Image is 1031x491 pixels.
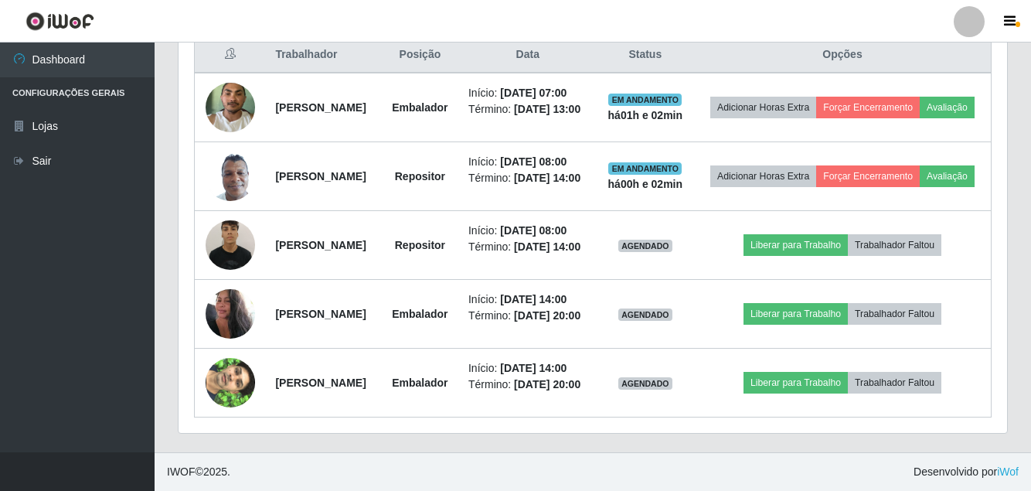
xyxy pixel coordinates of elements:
img: 1663264446205.jpeg [206,143,255,209]
a: iWof [997,465,1019,478]
button: Forçar Encerramento [816,97,920,118]
strong: há 00 h e 02 min [608,178,683,190]
button: Liberar para Trabalho [743,372,848,394]
time: [DATE] 20:00 [514,378,580,390]
time: [DATE] 14:00 [500,293,567,305]
img: 1737051124467.jpeg [206,74,255,140]
th: Opções [694,37,991,73]
li: Início: [468,85,587,101]
img: 1672695998184.jpeg [206,281,255,347]
strong: Repositor [395,239,445,251]
button: Trabalhador Faltou [848,372,941,394]
time: [DATE] 07:00 [500,87,567,99]
time: [DATE] 20:00 [514,309,580,322]
th: Trabalhador [266,37,380,73]
strong: [PERSON_NAME] [275,377,366,389]
button: Liberar para Trabalho [743,303,848,325]
li: Término: [468,170,587,186]
time: [DATE] 08:00 [500,224,567,237]
img: 1750971978836.jpeg [206,339,255,427]
img: 1750358029767.jpeg [206,212,255,278]
span: EM ANDAMENTO [608,162,682,175]
img: CoreUI Logo [26,12,94,31]
span: Desenvolvido por [914,464,1019,480]
li: Término: [468,239,587,255]
span: AGENDADO [618,240,672,252]
button: Adicionar Horas Extra [710,165,816,187]
li: Início: [468,223,587,239]
th: Posição [381,37,459,73]
strong: Repositor [395,170,445,182]
li: Início: [468,360,587,377]
li: Início: [468,154,587,170]
button: Avaliação [920,97,975,118]
time: [DATE] 13:00 [514,103,580,115]
th: Data [459,37,597,73]
span: EM ANDAMENTO [608,94,682,106]
time: [DATE] 14:00 [514,240,580,253]
th: Status [597,37,694,73]
strong: [PERSON_NAME] [275,170,366,182]
strong: há 01 h e 02 min [608,109,683,121]
button: Liberar para Trabalho [743,234,848,256]
button: Avaliação [920,165,975,187]
span: AGENDADO [618,309,672,321]
strong: Embalador [392,308,447,320]
strong: [PERSON_NAME] [275,101,366,114]
time: [DATE] 14:00 [500,362,567,374]
button: Trabalhador Faltou [848,303,941,325]
span: IWOF [167,465,196,478]
button: Forçar Encerramento [816,165,920,187]
time: [DATE] 08:00 [500,155,567,168]
strong: Embalador [392,377,447,389]
li: Término: [468,377,587,393]
button: Trabalhador Faltou [848,234,941,256]
li: Término: [468,308,587,324]
strong: Embalador [392,101,447,114]
span: AGENDADO [618,377,672,390]
strong: [PERSON_NAME] [275,239,366,251]
time: [DATE] 14:00 [514,172,580,184]
button: Adicionar Horas Extra [710,97,816,118]
li: Início: [468,292,587,308]
span: © 2025 . [167,464,230,480]
li: Término: [468,101,587,118]
strong: [PERSON_NAME] [275,308,366,320]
